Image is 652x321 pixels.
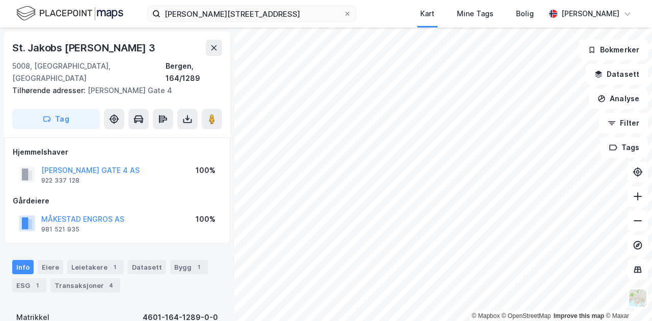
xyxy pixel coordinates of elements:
button: Tag [12,109,100,129]
div: 4 [106,280,116,290]
div: 1 [194,262,204,272]
button: Bokmerker [579,40,648,60]
input: Søk på adresse, matrikkel, gårdeiere, leietakere eller personer [160,6,343,21]
div: ESG [12,278,46,293]
div: Info [12,260,34,274]
div: Bygg [170,260,208,274]
div: Leietakere [67,260,124,274]
div: [PERSON_NAME] [561,8,619,20]
div: 1 [110,262,120,272]
div: 1 [32,280,42,290]
button: Filter [599,113,648,133]
img: logo.f888ab2527a4732fd821a326f86c7f29.svg [16,5,123,22]
div: Bergen, 164/1289 [166,60,222,84]
div: Bolig [516,8,534,20]
div: Transaksjoner [50,278,120,293]
button: Tags [601,137,648,158]
span: Tilhørende adresser: [12,86,88,95]
div: Kontrollprogram for chat [601,272,652,321]
div: St. Jakobs [PERSON_NAME] 3 [12,40,157,56]
div: 981 521 935 [41,225,79,234]
div: Mine Tags [457,8,494,20]
a: OpenStreetMap [502,312,551,319]
div: 100% [196,164,215,177]
iframe: Chat Widget [601,272,652,321]
div: 922 337 128 [41,177,79,185]
div: Hjemmelshaver [13,146,222,158]
button: Datasett [586,64,648,84]
div: Gårdeiere [13,195,222,207]
div: Eiere [38,260,63,274]
a: Improve this map [554,312,604,319]
div: Datasett [128,260,166,274]
div: [PERSON_NAME] Gate 4 [12,84,214,97]
button: Analyse [589,89,648,109]
div: 100% [196,213,215,225]
div: 5008, [GEOGRAPHIC_DATA], [GEOGRAPHIC_DATA] [12,60,166,84]
a: Mapbox [472,312,500,319]
div: Kart [420,8,434,20]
